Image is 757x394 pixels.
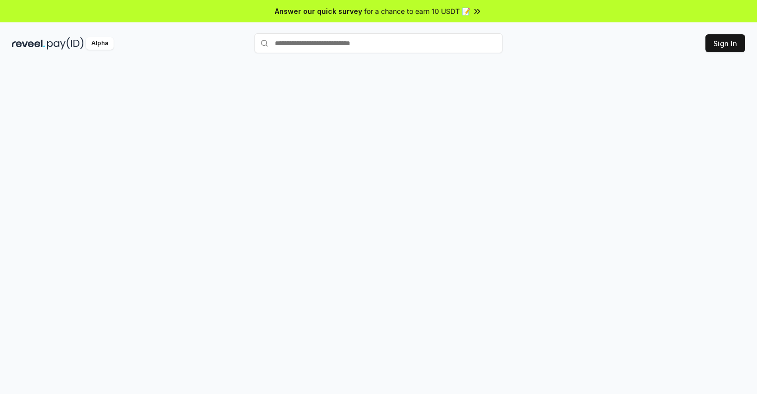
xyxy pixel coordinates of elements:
[12,37,45,50] img: reveel_dark
[275,6,362,16] span: Answer our quick survey
[705,34,745,52] button: Sign In
[86,37,114,50] div: Alpha
[47,37,84,50] img: pay_id
[364,6,470,16] span: for a chance to earn 10 USDT 📝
